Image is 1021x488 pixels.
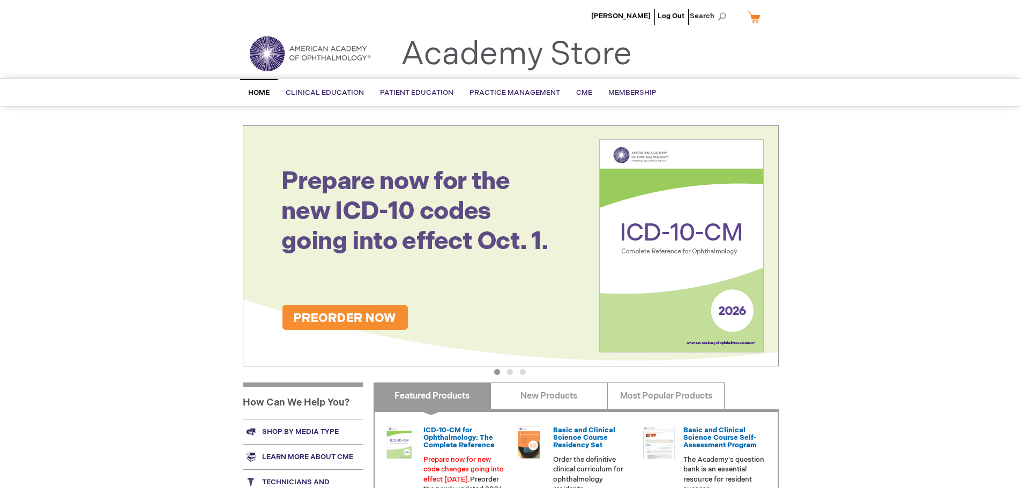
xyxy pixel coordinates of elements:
[374,382,491,409] a: Featured Products
[383,426,415,459] img: 0120008u_42.png
[591,12,651,20] a: [PERSON_NAME]
[490,382,608,409] a: New Products
[608,88,657,97] span: Membership
[423,426,495,450] a: ICD-10-CM for Ophthalmology: The Complete Reference
[423,455,504,484] font: Prepare now for new code changes going into effect [DATE].
[607,382,725,409] a: Most Popular Products
[690,5,731,27] span: Search
[553,426,615,450] a: Basic and Clinical Science Course Residency Set
[494,369,500,375] button: 1 of 3
[243,444,363,469] a: Learn more about CME
[683,426,757,450] a: Basic and Clinical Science Course Self-Assessment Program
[643,426,675,459] img: bcscself_20.jpg
[513,426,545,459] img: 02850963u_47.png
[248,88,270,97] span: Home
[380,88,453,97] span: Patient Education
[520,369,526,375] button: 3 of 3
[507,369,513,375] button: 2 of 3
[469,88,560,97] span: Practice Management
[401,35,632,74] a: Academy Store
[286,88,364,97] span: Clinical Education
[243,382,363,419] h1: How Can We Help You?
[658,12,684,20] a: Log Out
[243,419,363,444] a: Shop by media type
[576,88,592,97] span: CME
